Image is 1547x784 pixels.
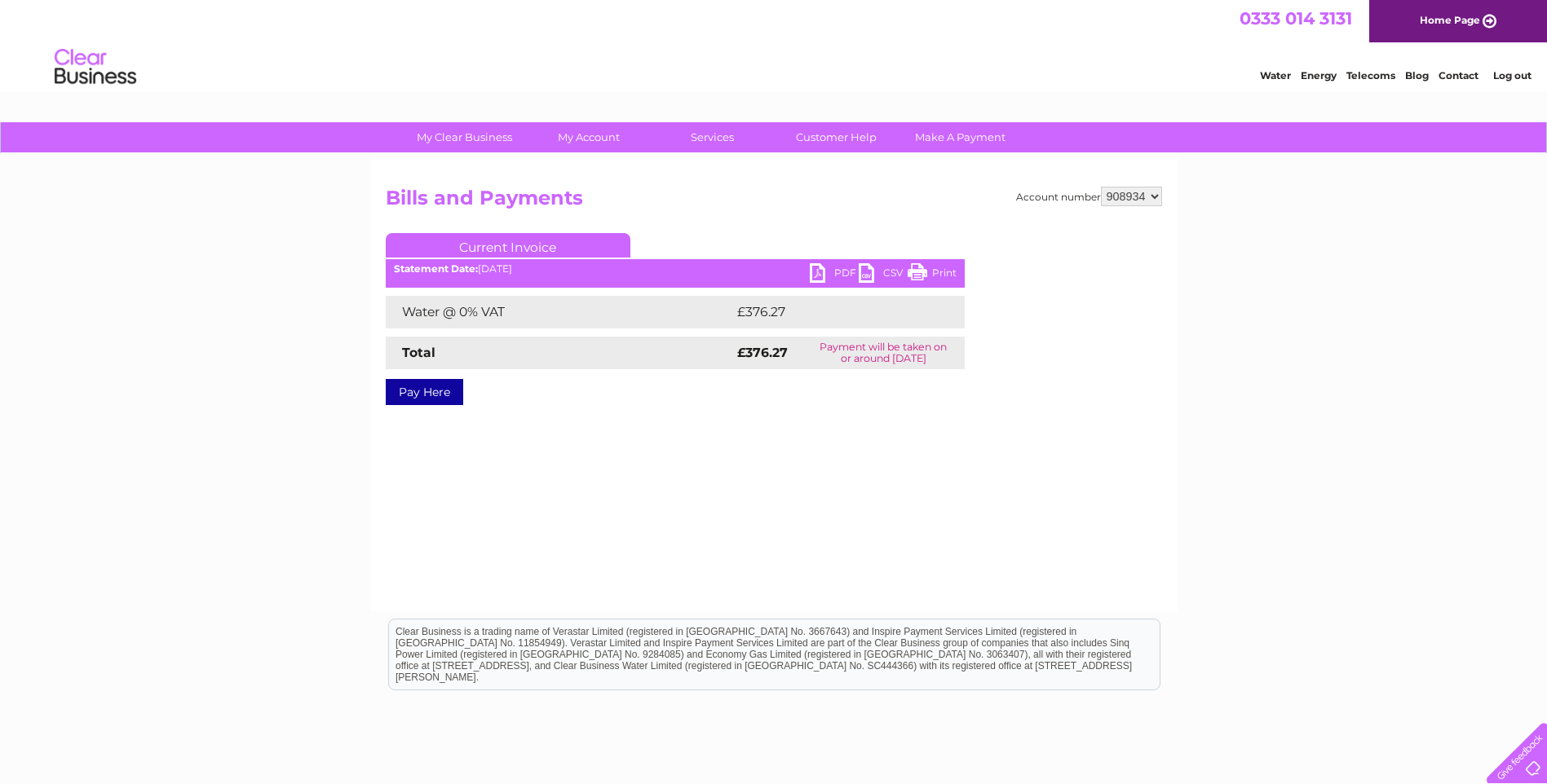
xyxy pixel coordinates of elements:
a: Log out [1493,69,1532,81]
a: Customer Help [769,122,904,152]
a: Current Invoice [386,233,630,258]
b: Statement Date: [394,262,478,275]
a: Contact [1439,69,1478,81]
strong: Total [402,345,435,360]
a: Print [908,263,957,287]
td: Water @ 0% VAT [386,296,733,328]
a: Water [1260,69,1291,81]
strong: £376.27 [737,345,788,360]
div: Account number [1016,187,1162,206]
a: My Clear Business [397,122,532,152]
a: PDF [810,263,859,287]
img: logo.png [54,42,137,92]
a: CSV [859,263,908,287]
h2: Bills and Payments [386,187,1162,218]
td: £376.27 [733,296,935,328]
div: Clear Business is a trading name of Verastar Limited (registered in [GEOGRAPHIC_DATA] No. 3667643... [389,9,1160,79]
a: Telecoms [1346,69,1395,81]
a: My Account [521,122,656,152]
a: 0333 014 3131 [1240,8,1352,29]
a: Blog [1405,69,1429,81]
a: Energy [1301,69,1337,81]
a: Pay Here [386,379,463,405]
td: Payment will be taken on or around [DATE] [802,337,964,369]
div: [DATE] [386,263,965,275]
a: Services [645,122,780,152]
a: Make A Payment [893,122,1028,152]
